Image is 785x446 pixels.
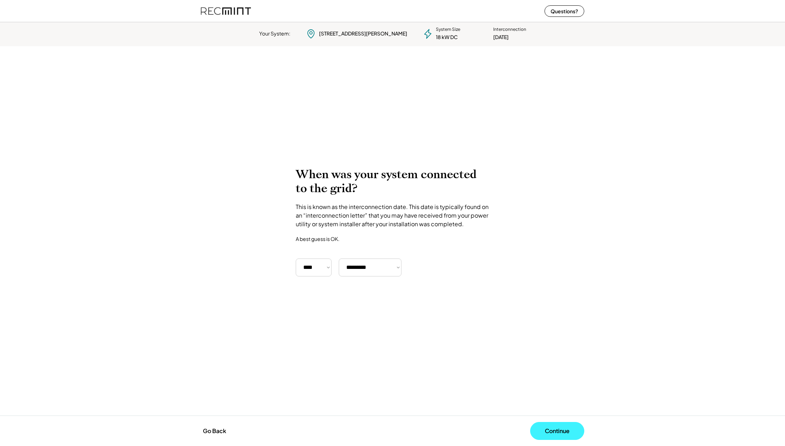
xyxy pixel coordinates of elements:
[319,30,407,37] div: [STREET_ADDRESS][PERSON_NAME]
[493,27,526,33] div: Interconnection
[530,422,584,440] button: Continue
[296,236,339,242] div: A best guess is OK.
[259,30,290,37] div: Your System:
[436,34,458,41] div: 18 kW DC
[436,27,460,33] div: System Size
[201,1,251,20] img: recmint-logotype%403x%20%281%29.jpeg
[493,34,509,41] div: [DATE]
[296,203,489,228] div: This is known as the interconnection date. This date is typically found on an “interconnection le...
[201,423,228,439] button: Go Back
[544,5,584,17] button: Questions?
[296,167,489,195] h2: When was your system connected to the grid?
